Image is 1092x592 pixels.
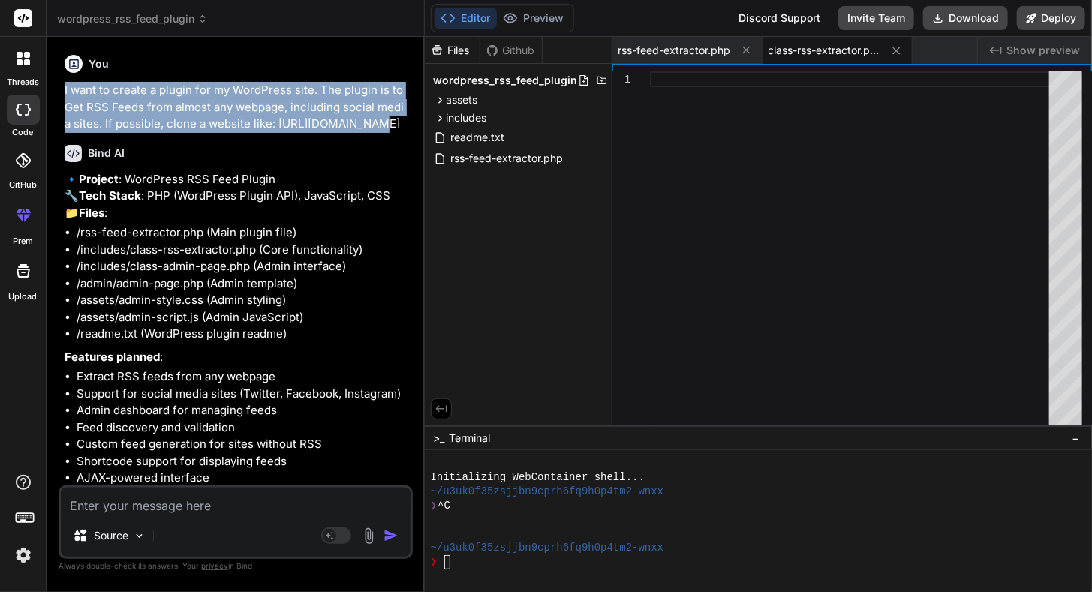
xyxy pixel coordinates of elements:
div: Discord Support [730,6,829,30]
li: Feed discovery and validation [77,419,410,437]
img: Pick Models [133,530,146,542]
button: Editor [435,8,497,29]
label: GitHub [9,179,37,191]
h6: Bind AI [88,146,125,161]
button: Download [923,6,1008,30]
span: ❯ [431,555,438,569]
strong: Project [79,172,119,186]
li: Extract RSS feeds from any webpage [77,368,410,386]
li: AJAX-powered interface [77,470,410,487]
span: >_ [434,431,445,446]
div: Files [425,43,480,58]
label: Upload [9,290,38,303]
img: attachment [360,527,378,545]
li: /rss-feed-extractor.php (Main plugin file) [77,224,410,242]
span: wordpress_rss_feed_plugin [434,73,578,88]
button: − [1069,426,1083,450]
p: 🔹 : WordPress RSS Feed Plugin 🔧 : PHP (WordPress Plugin API), JavaScript, CSS 📁 : [65,171,410,222]
li: /includes/class-rss-extractor.php (Core functionality) [77,242,410,259]
span: rss-feed-extractor.php [618,43,731,58]
label: code [13,126,34,139]
span: rss-feed-extractor.php [450,149,565,167]
div: 1 [612,71,630,87]
strong: Features planned [65,350,160,364]
h6: You [89,56,109,71]
span: privacy [201,561,228,570]
span: Initializing WebContainer shell... [431,470,645,485]
span: assets [447,92,478,107]
li: Admin dashboard for managing feeds [77,402,410,419]
li: Support for social media sites (Twitter, Facebook, Instagram) [77,386,410,403]
span: wordpress_rss_feed_plugin [57,11,208,26]
p: Always double-check its answers. Your in Bind [59,559,413,573]
span: includes [447,110,487,125]
li: Shortcode support for displaying feeds [77,453,410,470]
li: /admin/admin-page.php (Admin template) [77,275,410,293]
label: prem [13,235,33,248]
span: ^C [438,499,450,513]
label: threads [7,76,39,89]
img: settings [11,542,36,568]
strong: Tech Stack [79,188,141,203]
button: Invite Team [838,6,914,30]
li: /assets/admin-style.css (Admin styling) [77,292,410,309]
div: Github [480,43,542,58]
span: Show preview [1006,43,1080,58]
button: Deploy [1017,6,1085,30]
li: /assets/admin-script.js (Admin JavaScript) [77,309,410,326]
span: ~/u3uk0f35zsjjbn9cprh6fq9h0p4tm2-wnxx [431,541,664,555]
span: − [1072,431,1080,446]
span: class-rss-extractor.php [769,43,881,58]
li: /readme.txt (WordPress plugin readme) [77,326,410,343]
strong: Files [79,206,104,220]
span: readme.txt [450,128,507,146]
button: Preview [497,8,570,29]
p: Source [94,528,128,543]
p: I want to create a plugin for my WordPress site. The plugin is to Get RSS Feeds from almost any w... [65,82,410,133]
span: ❯ [431,499,438,513]
li: Custom feed generation for sites without RSS [77,436,410,453]
li: /includes/class-admin-page.php (Admin interface) [77,258,410,275]
span: Terminal [450,431,491,446]
p: : [65,349,410,366]
span: ~/u3uk0f35zsjjbn9cprh6fq9h0p4tm2-wnxx [431,485,664,499]
img: icon [384,528,399,543]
